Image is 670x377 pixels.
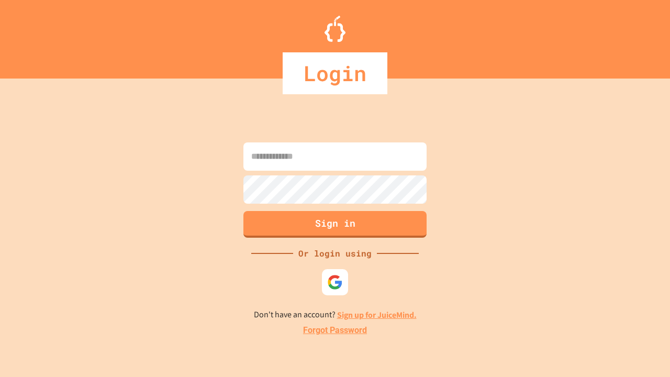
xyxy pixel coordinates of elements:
[243,211,427,238] button: Sign in
[303,324,367,337] a: Forgot Password
[254,308,417,321] p: Don't have an account?
[293,247,377,260] div: Or login using
[626,335,660,367] iframe: chat widget
[325,16,345,42] img: Logo.svg
[337,309,417,320] a: Sign up for JuiceMind.
[283,52,387,94] div: Login
[583,290,660,334] iframe: chat widget
[327,274,343,290] img: google-icon.svg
